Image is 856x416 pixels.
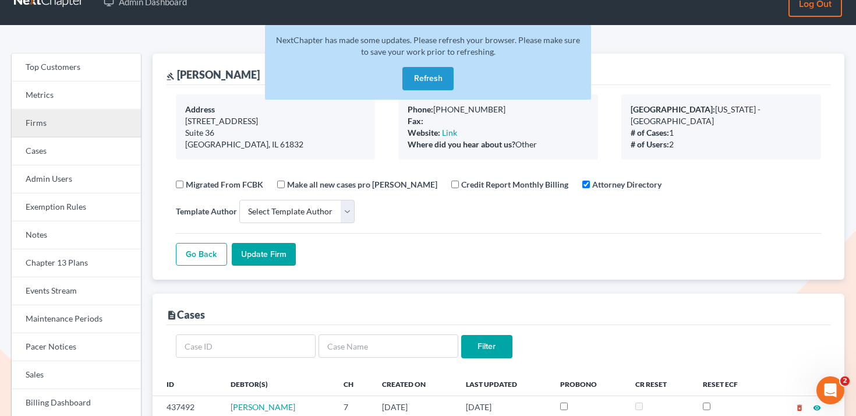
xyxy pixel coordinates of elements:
div: [PHONE_NUMBER] [408,104,589,115]
div: [PERSON_NAME] [167,68,260,82]
th: Created On [373,372,457,396]
a: Maintenance Periods [12,305,141,333]
label: Template Author [176,205,237,217]
th: Reset ECF [694,372,766,396]
span: 2 [840,376,850,386]
iframe: Intercom live chat [816,376,844,404]
div: Other [408,139,589,150]
b: Website: [408,128,440,138]
a: Top Customers [12,54,141,82]
div: 2 [631,139,812,150]
input: Filter [461,335,512,358]
a: Events Stream [12,277,141,305]
a: Notes [12,221,141,249]
i: description [167,310,177,320]
a: Go Back [176,243,227,266]
b: [GEOGRAPHIC_DATA]: [631,104,715,114]
div: Cases [167,308,205,322]
a: visibility [813,402,821,412]
b: Phone: [408,104,433,114]
div: Suite 36 [185,127,366,139]
a: Pacer Notices [12,333,141,361]
i: delete_forever [795,404,804,412]
a: Exemption Rules [12,193,141,221]
a: Firms [12,110,141,138]
div: [STREET_ADDRESS] [185,115,366,127]
label: Make all new cases pro [PERSON_NAME] [287,178,437,191]
button: Refresh [402,67,454,90]
a: delete_forever [795,402,804,412]
th: ProBono [551,372,625,396]
b: # of Cases: [631,128,669,138]
div: [US_STATE] - [GEOGRAPHIC_DATA] [631,104,812,127]
b: Address [185,104,215,114]
a: Chapter 13 Plans [12,249,141,277]
th: CR Reset [626,372,694,396]
input: Case ID [176,334,316,358]
a: [PERSON_NAME] [231,402,295,412]
span: NextChapter has made some updates. Please refresh your browser. Please make sure to save your wor... [276,35,580,57]
i: visibility [813,404,821,412]
b: Fax: [408,116,423,126]
th: Ch [334,372,373,396]
a: Cases [12,138,141,165]
label: Attorney Directory [592,178,662,191]
i: gavel [167,72,175,80]
th: Debtor(s) [221,372,334,396]
input: Update Firm [232,243,296,266]
a: Metrics [12,82,141,110]
label: Migrated From FCBK [186,178,263,191]
a: Link [442,128,457,138]
b: Where did you hear about us? [408,139,515,149]
th: ID [153,372,222,396]
th: Last Updated [457,372,551,396]
div: 1 [631,127,812,139]
a: Admin Users [12,165,141,193]
div: [GEOGRAPHIC_DATA], IL 61832 [185,139,366,150]
label: Credit Report Monthly Billing [461,178,568,191]
a: Sales [12,361,141,389]
b: # of Users: [631,139,669,149]
input: Case Name [319,334,458,358]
